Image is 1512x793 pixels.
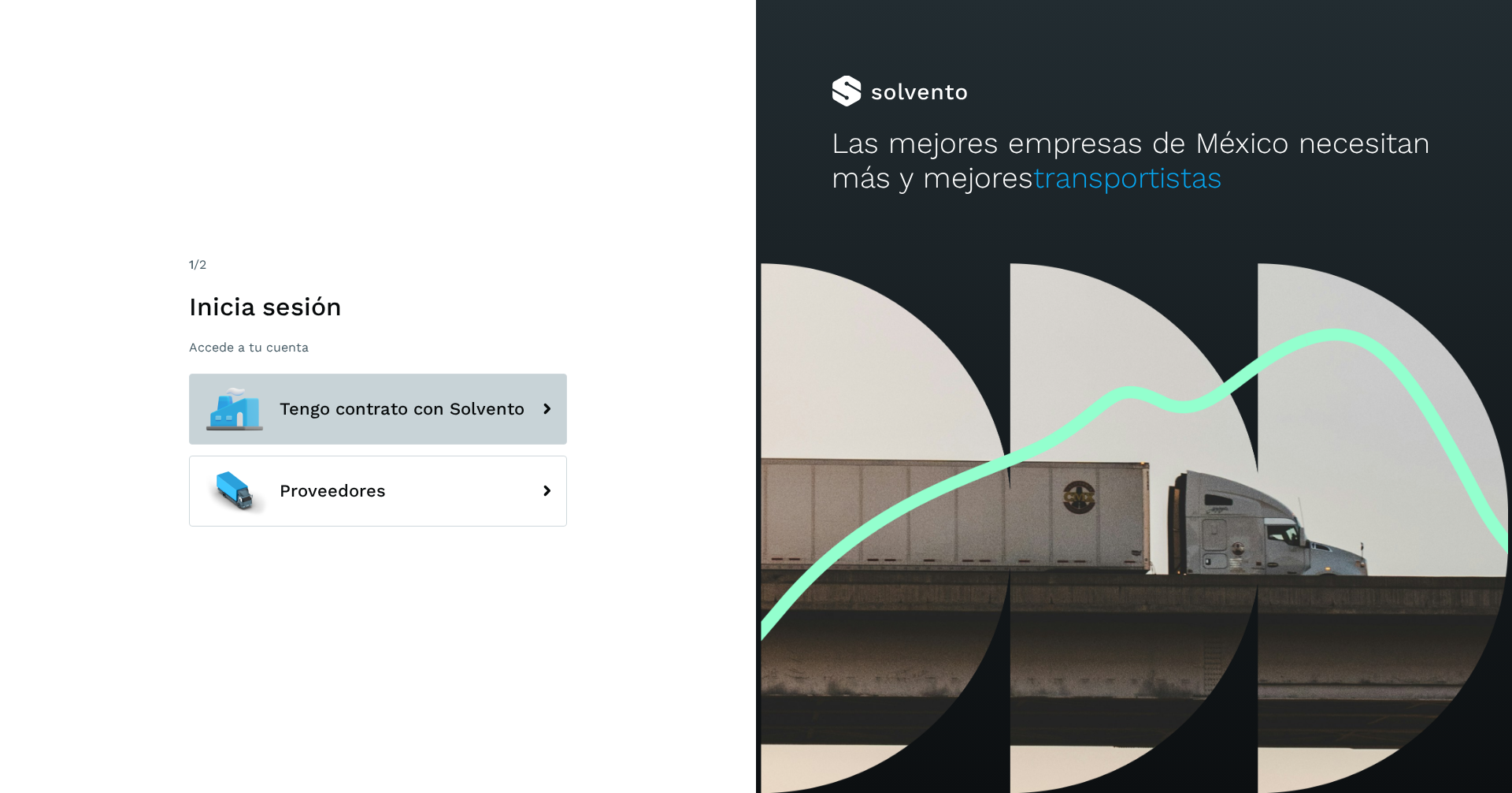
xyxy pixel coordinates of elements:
[189,292,567,322] h1: Inicia sesión
[189,255,567,274] div: /2
[1033,161,1222,195] span: transportistas
[189,257,194,272] span: 1
[189,456,567,527] button: Proveedores
[280,482,386,501] span: Proveedores
[189,340,567,355] p: Accede a tu cuenta
[832,126,1436,196] h2: Las mejores empresas de México necesitan más y mejores
[280,400,524,419] span: Tengo contrato con Solvento
[189,374,567,445] button: Tengo contrato con Solvento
